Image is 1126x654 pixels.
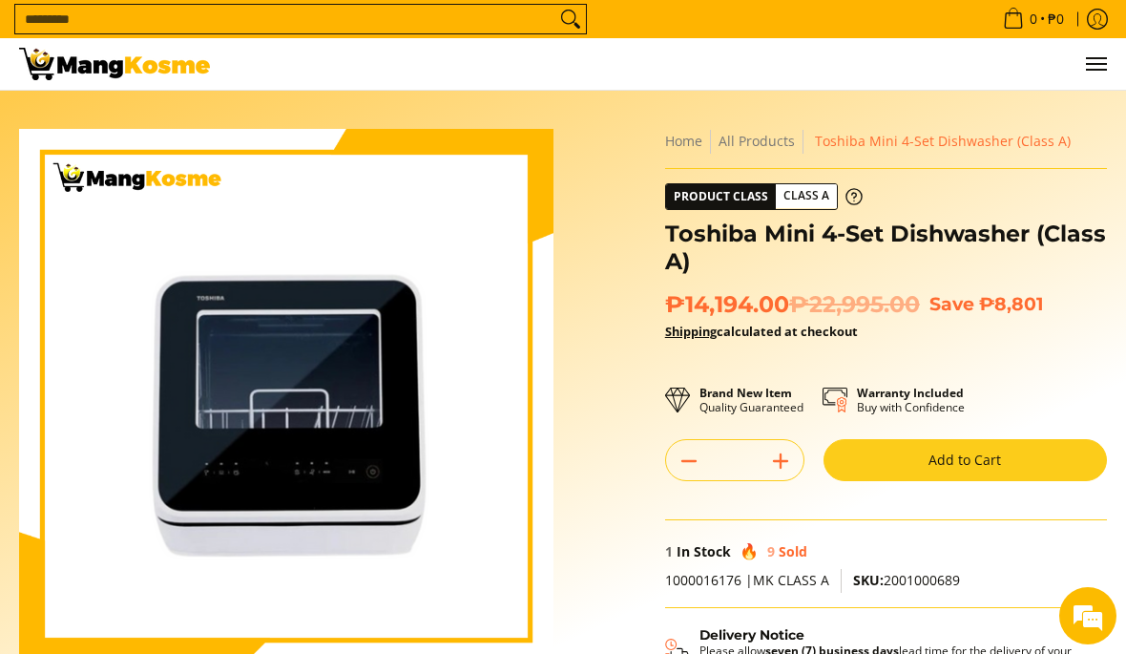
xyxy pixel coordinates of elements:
[857,385,964,401] strong: Warranty Included
[1084,38,1107,90] button: Menu
[665,183,863,210] a: Product Class Class A
[677,542,731,560] span: In Stock
[929,293,974,315] span: Save
[666,446,712,476] button: Subtract
[699,386,803,414] p: Quality Guaranteed
[665,290,920,319] span: ₱14,194.00
[229,38,1107,90] nav: Main Menu
[979,293,1043,315] span: ₱8,801
[776,184,837,208] span: Class A
[665,542,673,560] span: 1
[1045,12,1067,26] span: ₱0
[229,38,1107,90] ul: Customer Navigation
[853,571,960,589] span: 2001000689
[19,48,210,80] img: Toshiba Mini Dishwasher: Small Appliances Deal l Mang Kosme
[815,132,1071,150] span: Toshiba Mini 4-Set Dishwasher (Class A)
[789,290,920,319] del: ₱22,995.00
[665,323,858,340] strong: calculated at checkout
[665,220,1107,276] h1: Toshiba Mini 4-Set Dishwasher (Class A)
[665,323,717,340] a: Shipping
[719,132,795,150] a: All Products
[857,386,965,414] p: Buy with Confidence
[665,129,1107,154] nav: Breadcrumbs
[665,132,702,150] a: Home
[824,439,1107,481] button: Add to Cart
[767,542,775,560] span: 9
[853,571,884,589] span: SKU:
[997,9,1070,30] span: •
[779,542,807,560] span: Sold
[666,184,776,209] span: Product Class
[555,5,586,33] button: Search
[699,385,792,401] strong: Brand New Item
[758,446,803,476] button: Add
[1027,12,1040,26] span: 0
[665,571,829,589] span: 1000016176 |MK CLASS A
[699,627,804,643] strong: Delivery Notice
